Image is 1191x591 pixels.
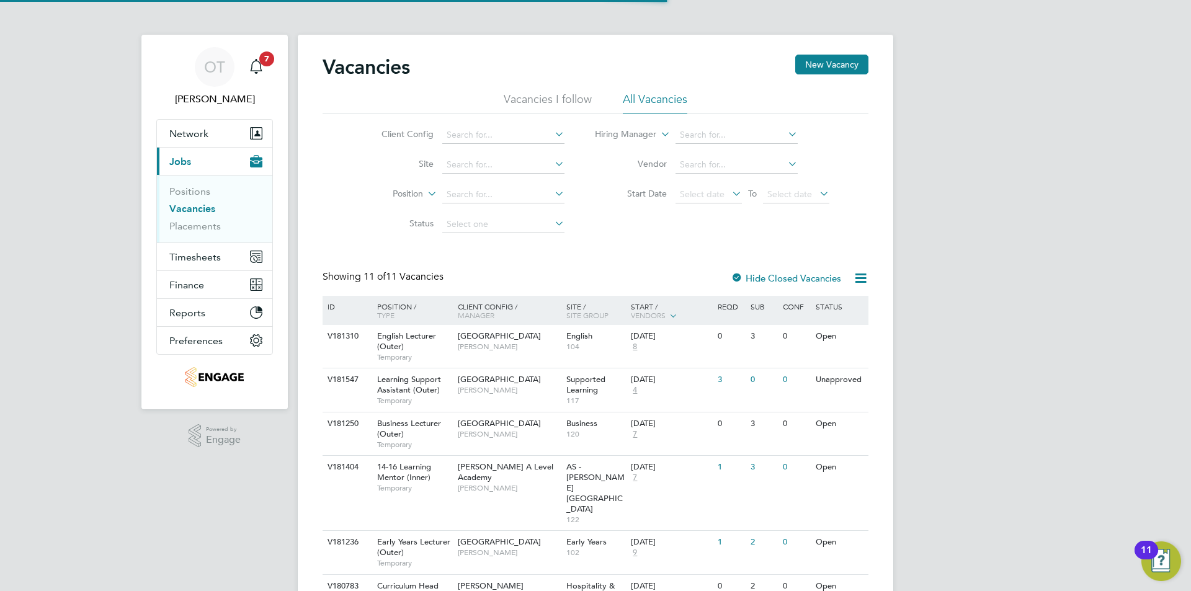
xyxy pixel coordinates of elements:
[362,158,434,169] label: Site
[780,456,812,479] div: 0
[377,310,395,320] span: Type
[731,272,841,284] label: Hide Closed Vacancies
[631,385,639,396] span: 4
[747,325,780,348] div: 3
[631,462,711,473] div: [DATE]
[458,331,541,341] span: [GEOGRAPHIC_DATA]
[566,418,597,429] span: Business
[631,548,639,558] span: 9
[595,158,667,169] label: Vendor
[377,483,452,493] span: Temporary
[780,325,812,348] div: 0
[377,374,441,395] span: Learning Support Assistant (Outer)
[169,220,221,232] a: Placements
[566,331,592,341] span: English
[631,537,711,548] div: [DATE]
[585,128,656,141] label: Hiring Manager
[169,335,223,347] span: Preferences
[157,120,272,147] button: Network
[715,412,747,435] div: 0
[780,412,812,435] div: 0
[813,325,867,348] div: Open
[566,515,625,525] span: 122
[631,375,711,385] div: [DATE]
[157,243,272,270] button: Timesheets
[676,156,798,174] input: Search for...
[747,456,780,479] div: 3
[458,418,541,429] span: [GEOGRAPHIC_DATA]
[364,270,386,283] span: 11 of
[566,536,607,547] span: Early Years
[368,296,455,326] div: Position /
[442,127,564,144] input: Search for...
[324,456,368,479] div: V181404
[377,418,441,439] span: Business Lecturer (Outer)
[458,461,553,482] span: [PERSON_NAME] A Level Academy
[362,218,434,229] label: Status
[780,368,812,391] div: 0
[458,429,560,439] span: [PERSON_NAME]
[323,270,446,283] div: Showing
[364,270,444,283] span: 11 Vacancies
[169,279,204,291] span: Finance
[157,148,272,175] button: Jobs
[377,536,450,558] span: Early Years Lecturer (Outer)
[767,189,812,200] span: Select date
[715,531,747,554] div: 1
[813,368,867,391] div: Unapproved
[566,396,625,406] span: 117
[169,156,191,167] span: Jobs
[458,385,560,395] span: [PERSON_NAME]
[680,189,725,200] span: Select date
[715,368,747,391] div: 3
[813,412,867,435] div: Open
[157,327,272,354] button: Preferences
[259,51,274,66] span: 7
[377,352,452,362] span: Temporary
[323,55,410,79] h2: Vacancies
[169,185,210,197] a: Positions
[813,531,867,554] div: Open
[631,429,639,440] span: 7
[1141,550,1152,566] div: 11
[157,299,272,326] button: Reports
[189,424,241,448] a: Powered byEngage
[676,127,798,144] input: Search for...
[458,536,541,547] span: [GEOGRAPHIC_DATA]
[631,342,639,352] span: 8
[156,367,273,387] a: Go to home page
[566,342,625,352] span: 104
[244,47,269,87] a: 7
[442,186,564,203] input: Search for...
[324,368,368,391] div: V181547
[631,473,639,483] span: 7
[458,483,560,493] span: [PERSON_NAME]
[169,203,215,215] a: Vacancies
[157,271,272,298] button: Finance
[813,456,867,479] div: Open
[747,531,780,554] div: 2
[206,424,241,435] span: Powered by
[455,296,563,326] div: Client Config /
[377,558,452,568] span: Temporary
[747,412,780,435] div: 3
[442,216,564,233] input: Select one
[780,531,812,554] div: 0
[628,296,715,327] div: Start /
[504,92,592,114] li: Vacancies I follow
[324,412,368,435] div: V181250
[780,296,812,317] div: Conf
[324,325,368,348] div: V181310
[324,296,368,317] div: ID
[566,461,625,514] span: AS - [PERSON_NAME][GEOGRAPHIC_DATA]
[595,188,667,199] label: Start Date
[377,461,431,482] span: 14-16 Learning Mentor (Inner)
[566,548,625,558] span: 102
[156,92,273,107] span: Oli Thomas
[566,374,605,395] span: Supported Learning
[458,548,560,558] span: [PERSON_NAME]
[623,92,687,114] li: All Vacancies
[813,296,867,317] div: Status
[566,429,625,439] span: 120
[715,296,747,317] div: Reqd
